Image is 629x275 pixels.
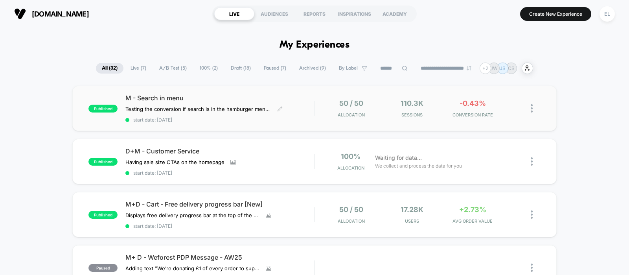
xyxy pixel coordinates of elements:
span: Paused ( 7 ) [258,63,292,74]
span: Adding text "We’re donating £1 of every order to support WeForest. Find out more﻿" [125,265,260,271]
span: -0.43% [460,99,486,107]
span: paused [88,264,118,272]
img: close [531,104,533,113]
span: Waiting for data... [375,153,422,162]
span: All ( 32 ) [96,63,123,74]
span: D+M - Customer Service [125,147,314,155]
span: Draft ( 18 ) [225,63,257,74]
span: We collect and process the data for you [375,162,462,170]
span: CONVERSION RATE [444,112,501,118]
p: CS [508,65,515,71]
span: Allocation [337,165,364,171]
p: JW [490,65,498,71]
button: Create New Experience [520,7,591,21]
span: 17.28k [401,205,423,214]
div: LIVE [214,7,254,20]
img: Visually logo [14,8,26,20]
span: published [88,211,118,219]
span: Displays free delivery progress bar at the top of the cart and hides the message "Free delivery o... [125,212,260,218]
span: M+D - Cart - Free delivery progress bar [New] [125,200,314,208]
div: EL [600,6,615,22]
span: 50 / 50 [339,99,363,107]
span: AVG ORDER VALUE [444,218,501,224]
span: M+ D - Weforest PDP Message - AW25 [125,253,314,261]
span: Sessions [383,112,440,118]
span: 110.3k [401,99,423,107]
span: 50 / 50 [339,205,363,214]
div: INSPIRATIONS [335,7,375,20]
span: Allocation [338,112,365,118]
div: + 2 [480,63,491,74]
span: 100% ( 2 ) [194,63,224,74]
span: M - Search in menu [125,94,314,102]
button: EL [597,6,617,22]
span: Allocation [338,218,365,224]
img: close [531,264,533,272]
div: AUDIENCES [254,7,294,20]
span: start date: [DATE] [125,117,314,123]
span: 100% [341,152,360,161]
span: +2.73% [459,205,486,214]
span: start date: [DATE] [125,170,314,176]
img: end [467,66,471,70]
h1: My Experiences [280,39,350,51]
span: published [88,158,118,166]
span: By Label [339,65,358,71]
span: Testing the conversion if search is in the hamburger menu vs not [125,106,271,112]
img: close [531,210,533,219]
span: published [88,105,118,113]
span: Users [383,218,440,224]
span: Live ( 7 ) [125,63,152,74]
span: start date: [DATE] [125,223,314,229]
span: [DOMAIN_NAME] [32,10,89,18]
span: A/B Test ( 5 ) [153,63,193,74]
img: close [531,157,533,166]
span: Archived ( 9 ) [293,63,332,74]
div: ACADEMY [375,7,415,20]
button: [DOMAIN_NAME] [12,7,91,20]
p: JS [500,65,506,71]
div: REPORTS [294,7,335,20]
span: Having sale size CTAs on the homepage [125,159,224,165]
